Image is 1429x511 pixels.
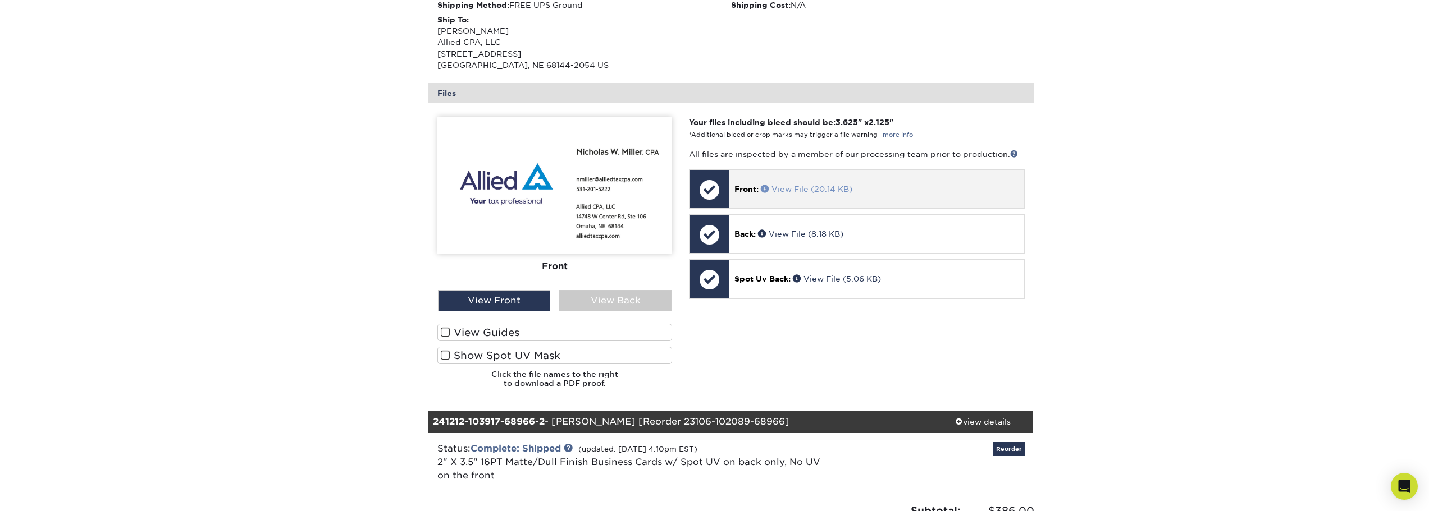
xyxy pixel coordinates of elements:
a: View File (5.06 KB) [793,274,881,283]
label: Show Spot UV Mask [437,347,672,364]
strong: Shipping Cost: [731,1,791,10]
span: 2" X 3.5" 16PT Matte/Dull Finish Business Cards w/ Spot UV on back only, No UV on the front [437,457,820,481]
div: [PERSON_NAME] Allied CPA, LLC [STREET_ADDRESS] [GEOGRAPHIC_DATA], NE 68144-2054 US [437,14,731,71]
span: 2.125 [869,118,889,127]
div: Front [437,254,672,279]
a: Complete: Shipped [471,443,561,454]
strong: 241212-103917-68966-2 [433,416,545,427]
iframe: Google Customer Reviews [3,477,95,507]
div: Status: [429,442,832,482]
a: View File (8.18 KB) [758,229,843,238]
strong: Your files including bleed should be: " x " [689,118,893,127]
label: View Guides [437,324,672,341]
strong: Shipping Method: [437,1,509,10]
div: - [PERSON_NAME] [Reorder 23106-102089-68966] [428,411,933,433]
div: Open Intercom Messenger [1391,473,1418,500]
small: *Additional bleed or crop marks may trigger a file warning – [689,131,913,139]
a: View File (20.14 KB) [761,185,852,194]
div: Files [428,83,1034,103]
a: more info [883,131,913,139]
a: view details [933,411,1034,433]
small: (updated: [DATE] 4:10pm EST) [578,445,697,453]
span: Front: [734,185,759,194]
h6: Click the file names to the right to download a PDF proof. [437,370,672,397]
div: View Back [559,290,672,311]
span: 3.625 [836,118,858,127]
div: view details [933,416,1034,427]
strong: Ship To: [437,15,469,24]
p: All files are inspected by a member of our processing team prior to production. [689,149,1024,160]
span: Back: [734,229,756,238]
a: Reorder [993,442,1025,456]
div: View Front [438,290,550,311]
span: Spot Uv Back: [734,274,791,283]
